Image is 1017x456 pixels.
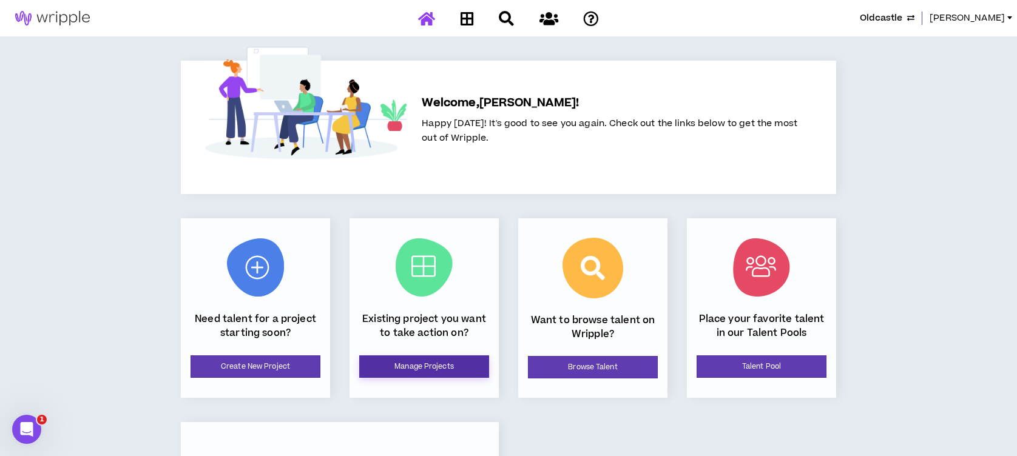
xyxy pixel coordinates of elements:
[528,313,658,341] p: Want to browse talent on Wripple?
[191,355,320,378] a: Create New Project
[860,12,914,25] button: Oldcastle
[12,415,41,444] iframe: Intercom live chat
[930,12,1005,25] span: [PERSON_NAME]
[860,12,902,25] span: Oldcastle
[396,238,453,297] img: Current Projects
[422,117,797,144] span: Happy [DATE]! It's good to see you again. Check out the links below to get the most out of Wripple.
[697,312,826,340] p: Place your favorite talent in our Talent Pools
[37,415,47,424] span: 1
[528,356,658,378] a: Browse Talent
[733,238,790,297] img: Talent Pool
[697,355,826,378] a: Talent Pool
[359,312,489,340] p: Existing project you want to take action on?
[227,238,284,297] img: New Project
[359,355,489,378] a: Manage Projects
[191,312,320,340] p: Need talent for a project starting soon?
[422,95,797,112] h5: Welcome, [PERSON_NAME] !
